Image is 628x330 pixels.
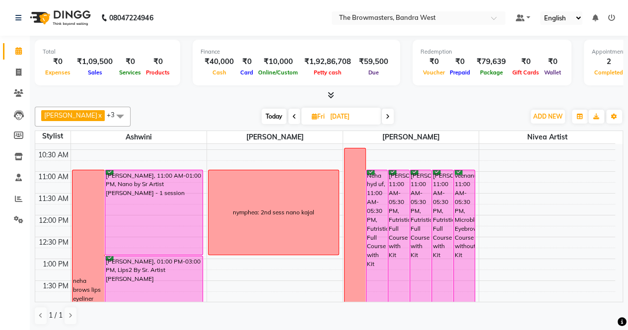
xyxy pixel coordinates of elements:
[36,150,70,160] div: 10:30 AM
[473,56,510,67] div: ₹79,639
[262,109,286,124] span: Today
[355,56,392,67] div: ₹59,500
[300,56,355,67] div: ₹1,92,86,708
[542,69,563,76] span: Wallet
[143,56,172,67] div: ₹0
[510,56,542,67] div: ₹0
[36,172,70,182] div: 11:00 AM
[71,131,207,143] span: Ashwini
[542,56,563,67] div: ₹0
[117,56,143,67] div: ₹0
[207,131,343,143] span: [PERSON_NAME]
[36,194,70,204] div: 11:30 AM
[73,56,117,67] div: ₹1,09,500
[256,56,300,67] div: ₹10,000
[233,208,314,217] div: nymphea: 2nd sess nano kajal
[105,170,203,255] div: [PERSON_NAME], 11:00 AM-01:00 PM, Nano by Sr Artist [PERSON_NAME] - 1 session
[327,109,377,124] input: 2025-09-05
[366,69,381,76] span: Due
[143,69,172,76] span: Products
[43,56,73,67] div: ₹0
[210,69,229,76] span: Cash
[37,237,70,248] div: 12:30 PM
[238,56,256,67] div: ₹0
[107,111,122,119] span: +3
[201,48,392,56] div: Finance
[73,276,104,321] div: neha brows lips eyeliner nivea 1,00,000
[256,69,300,76] span: Online/Custom
[311,69,344,76] span: Petty cash
[478,69,505,76] span: Package
[44,111,97,119] span: [PERSON_NAME]
[592,56,626,67] div: 2
[510,69,542,76] span: Gift Cards
[447,56,473,67] div: ₹0
[420,56,447,67] div: ₹0
[420,48,563,56] div: Redemption
[35,131,70,141] div: Stylist
[531,110,565,124] button: ADD NEW
[343,131,479,143] span: [PERSON_NAME]
[447,69,473,76] span: Prepaid
[41,281,70,291] div: 1:30 PM
[49,310,63,321] span: 1 / 1
[109,4,153,32] b: 08047224946
[85,69,105,76] span: Sales
[420,69,447,76] span: Voucher
[43,69,73,76] span: Expenses
[97,111,102,119] a: x
[41,259,70,269] div: 1:00 PM
[592,69,626,76] span: Completed
[117,69,143,76] span: Services
[238,69,256,76] span: Card
[25,4,93,32] img: logo
[533,113,562,120] span: ADD NEW
[37,215,70,226] div: 12:00 PM
[43,48,172,56] div: Total
[309,113,327,120] span: Fri
[479,131,615,143] span: Nivea Artist
[201,56,238,67] div: ₹40,000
